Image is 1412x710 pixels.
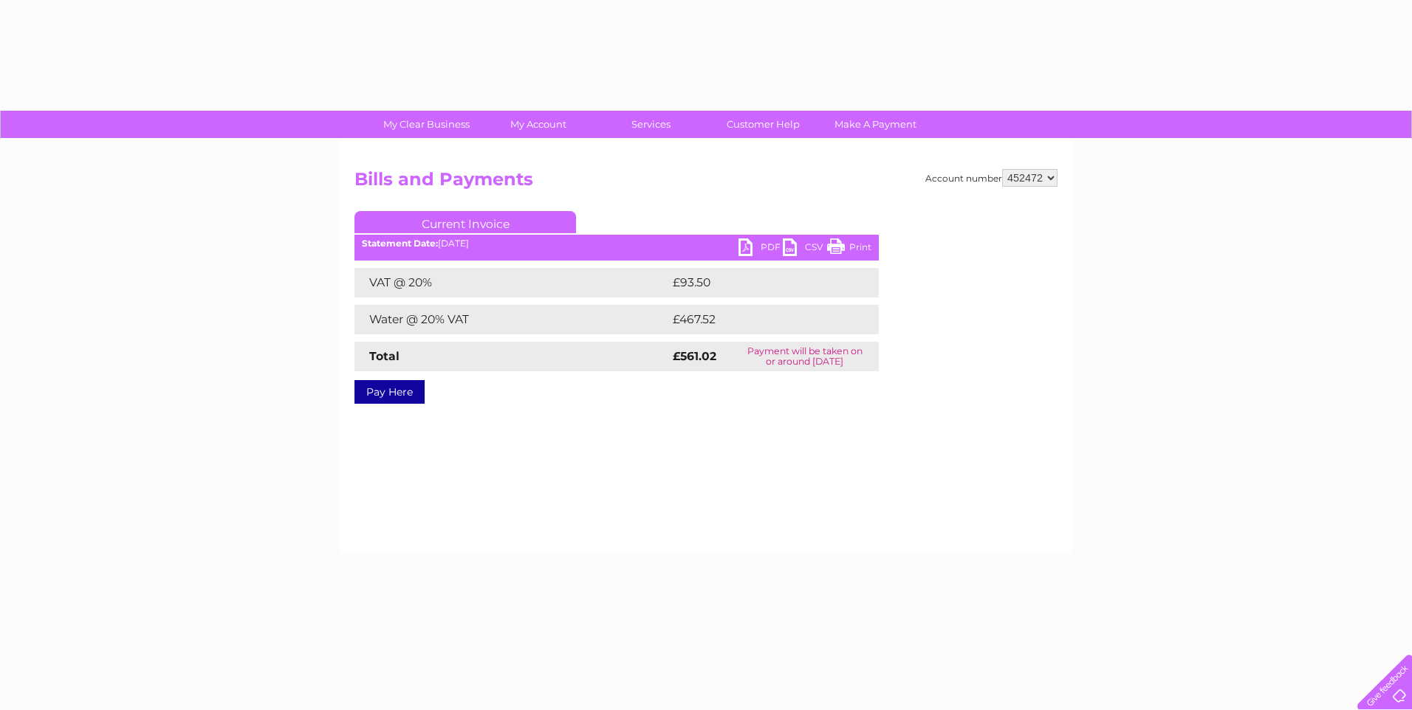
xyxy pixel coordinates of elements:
[738,238,783,260] a: PDF
[362,238,438,249] b: Statement Date:
[673,349,716,363] strong: £561.02
[730,342,879,371] td: Payment will be taken on or around [DATE]
[354,380,425,404] a: Pay Here
[366,111,487,138] a: My Clear Business
[478,111,600,138] a: My Account
[827,238,871,260] a: Print
[590,111,712,138] a: Services
[925,169,1058,187] div: Account number
[702,111,824,138] a: Customer Help
[369,349,400,363] strong: Total
[815,111,936,138] a: Make A Payment
[783,238,827,260] a: CSV
[354,211,576,233] a: Current Invoice
[354,169,1058,197] h2: Bills and Payments
[669,268,849,297] td: £93.50
[669,305,852,334] td: £467.52
[354,268,669,297] td: VAT @ 20%
[354,238,879,249] div: [DATE]
[354,305,669,334] td: Water @ 20% VAT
